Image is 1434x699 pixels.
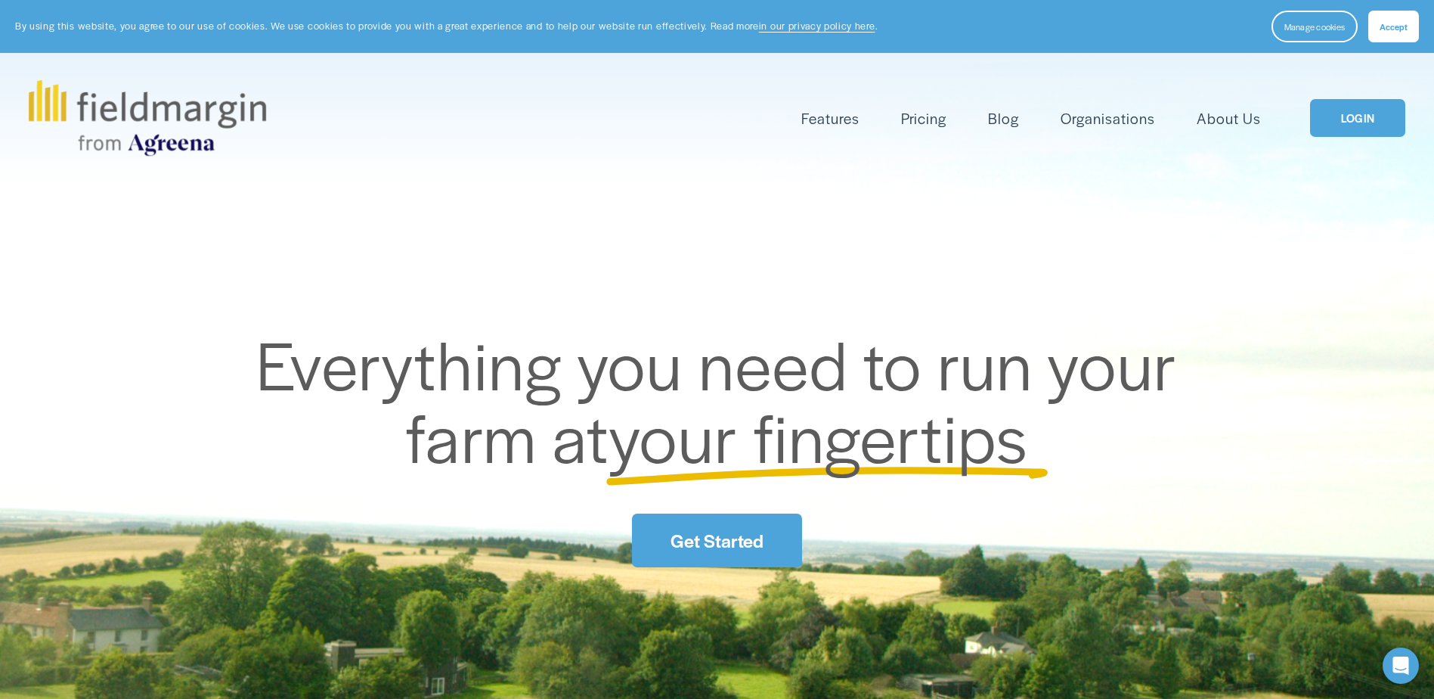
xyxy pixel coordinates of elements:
button: Accept [1368,11,1419,42]
a: Organisations [1061,106,1155,131]
a: Get Started [632,514,801,567]
a: Pricing [901,106,946,131]
button: Manage cookies [1271,11,1358,42]
a: folder dropdown [801,106,859,131]
span: Everything you need to run your farm at [256,315,1193,483]
a: Blog [988,106,1019,131]
img: fieldmargin.com [29,80,266,156]
a: in our privacy policy here [759,19,875,33]
span: Accept [1380,20,1408,33]
p: By using this website, you agree to our use of cookies. We use cookies to provide you with a grea... [15,19,878,33]
a: LOGIN [1310,99,1405,138]
a: About Us [1197,106,1261,131]
div: Open Intercom Messenger [1383,648,1419,684]
span: Manage cookies [1284,20,1345,33]
span: your fingertips [609,388,1028,483]
span: Features [801,107,859,129]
